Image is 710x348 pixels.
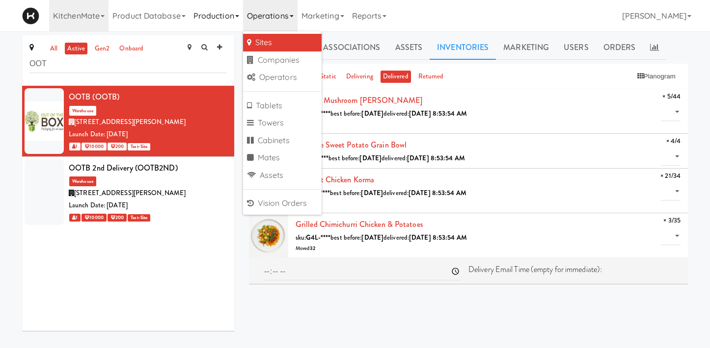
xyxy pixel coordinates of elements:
label: Delivery Email Time (empty for immediate): [468,262,602,277]
b: [DATE] [361,188,383,198]
span: × 4/4 [666,135,681,148]
b: [DATE] 8:53:54 AM [409,109,467,118]
div: Moved [296,244,681,253]
span: 200 [108,143,127,150]
span: 1 [69,214,81,222]
li: OOTB 2nd Delivery (OOTB2ND)Warehouse[STREET_ADDRESS][PERSON_NAME]Launch Date: [DATE] 1 10000 200T... [22,157,234,227]
a: all [48,43,60,55]
a: Orders [596,35,643,60]
div: Moved [296,120,681,129]
a: Associations [316,35,387,60]
a: Mates [243,149,322,167]
a: Inventories [430,35,496,60]
span: best before: [330,109,383,118]
a: Assets [243,167,322,184]
b: [DATE] [361,109,383,118]
span: × 5/44 [662,91,681,103]
div: Launch Date: [DATE] [69,128,227,141]
div: OOTB (OOTB) [69,90,227,104]
a: returned [416,71,446,83]
b: [DATE] 8:53:54 AM [407,153,465,163]
span: sku: [296,233,330,242]
span: best before: [330,233,383,242]
span: × 21/34 [660,170,681,182]
img: Micromart [22,7,39,25]
span: 10000 [82,143,107,150]
a: active [65,43,87,55]
span: × 3/35 [663,215,681,227]
a: Assets [388,35,430,60]
b: [DATE] 8:53:54 AM [409,233,467,242]
div: Moved [296,199,681,209]
b: [DATE] 8:53:54 AM [409,188,466,198]
a: Chipotle Sweet Potato Grain Bowl [296,139,407,150]
span: best before: [328,153,382,163]
b: [DATE] [359,153,382,163]
span: best before: [330,188,383,198]
a: gen2 [92,43,112,55]
span: 10000 [82,214,107,222]
span: [STREET_ADDRESS][PERSON_NAME] [74,117,186,126]
a: Coconut Chicken Korma [296,174,374,185]
span: delivered: [383,109,467,118]
a: Tablets [243,97,322,115]
b: [DATE] [361,233,383,242]
a: delivering [344,71,376,83]
a: Operators [243,69,322,86]
a: Chicken Mushroom [PERSON_NAME] [296,95,422,106]
span: 1 [69,143,81,150]
span: [STREET_ADDRESS][PERSON_NAME] [74,188,186,198]
a: Companies [243,51,322,69]
div: OOTB 2nd Delivery (OOTB2ND) [69,161,227,175]
a: delivered [381,71,411,83]
span: Warehouse [69,106,96,116]
span: delivered: [382,153,465,163]
li: OOTB (OOTB)Warehouse[STREET_ADDRESS][PERSON_NAME]Launch Date: [DATE] 1 10000 200Test-Site [22,86,234,157]
span: Test-Site [128,143,150,150]
a: Towers [243,114,322,132]
a: Grilled Chimichurri Chicken & Potatoes [296,219,423,230]
b: 32 [310,245,316,252]
span: delivered: [383,188,466,198]
a: Marketing [496,35,556,60]
div: Launch Date: [DATE] [69,199,227,212]
a: Vision Orders [243,195,322,212]
span: Test-Site [128,214,150,222]
span: delivered: [383,233,467,242]
a: onboard [117,43,146,55]
span: 200 [108,214,127,222]
a: Users [556,35,596,60]
a: static [318,71,339,83]
a: Sites [243,34,322,51]
a: Cabinets [243,132,322,149]
span: Warehouse [69,176,96,186]
button: Planogram [632,69,681,84]
input: Search site [29,55,227,73]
